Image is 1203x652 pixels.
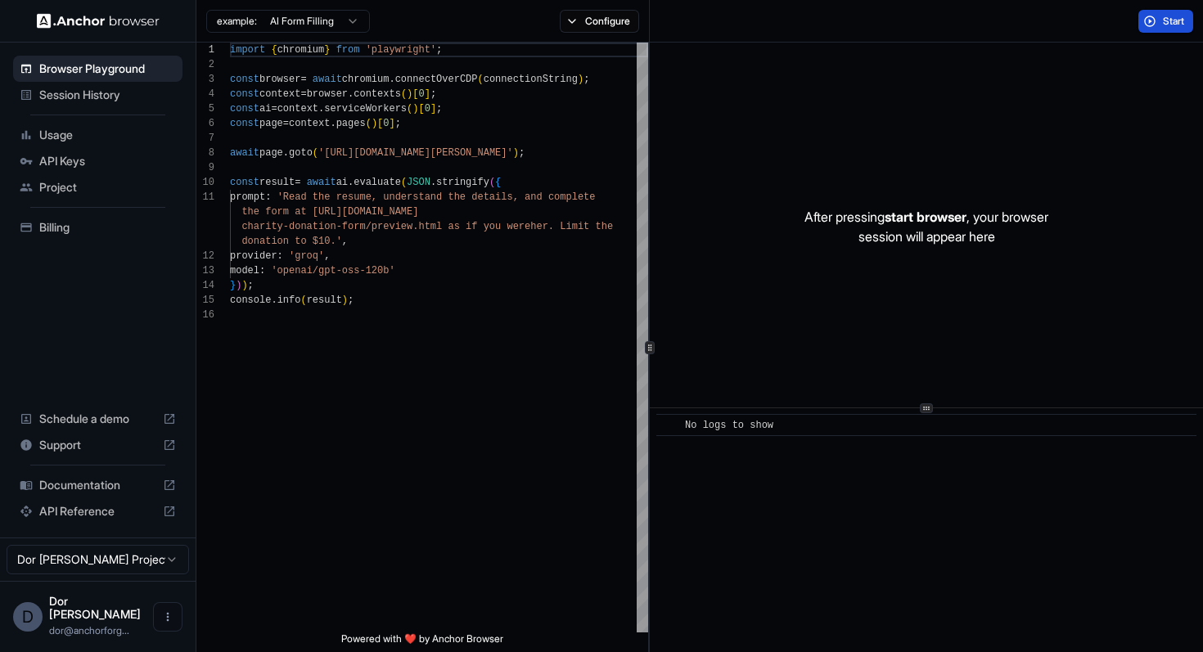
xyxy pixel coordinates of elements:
div: Schedule a demo [13,406,182,432]
span: ] [430,103,436,115]
span: browser [307,88,348,100]
span: donation to $10.' [241,236,341,247]
span: = [271,103,277,115]
span: Billing [39,219,176,236]
button: Open menu [153,602,182,632]
span: context [259,88,300,100]
span: ( [300,295,306,306]
span: , [342,236,348,247]
div: 15 [196,293,214,308]
span: ; [395,118,401,129]
span: ( [478,74,484,85]
span: = [283,118,289,129]
span: 0 [418,88,424,100]
span: connectOverCDP [395,74,478,85]
span: . [283,147,289,159]
span: { [495,177,501,188]
span: Powered with ❤️ by Anchor Browser [341,632,503,652]
span: . [330,118,336,129]
p: After pressing , your browser session will appear here [804,207,1048,246]
span: JSON [407,177,430,188]
span: await [230,147,259,159]
span: '[URL][DOMAIN_NAME][PERSON_NAME]' [318,147,513,159]
span: 0 [425,103,430,115]
span: const [230,88,259,100]
div: 1 [196,43,214,57]
span: const [230,177,259,188]
span: serviceWorkers [324,103,407,115]
div: 8 [196,146,214,160]
img: Anchor Logo [37,13,160,29]
span: ) [241,280,247,291]
span: ; [436,103,442,115]
div: Documentation [13,472,182,498]
div: Project [13,174,182,200]
span: evaluate [354,177,401,188]
span: Session History [39,87,176,103]
div: 12 [196,249,214,263]
span: ] [425,88,430,100]
span: const [230,103,259,115]
span: console [230,295,271,306]
span: browser [259,74,300,85]
span: chromium [342,74,390,85]
span: ] [389,118,394,129]
span: the form at [URL][DOMAIN_NAME] [241,206,418,218]
span: = [295,177,300,188]
span: ( [407,103,412,115]
span: ; [348,295,354,306]
span: ​ [665,417,673,434]
div: 10 [196,175,214,190]
span: await [313,74,342,85]
span: page [259,118,283,129]
span: } [324,44,330,56]
span: chromium [277,44,325,56]
div: 13 [196,263,214,278]
div: 11 [196,190,214,205]
span: Documentation [39,477,156,493]
div: Browser Playground [13,56,182,82]
span: ; [430,88,436,100]
span: from [336,44,360,56]
span: { [271,44,277,56]
span: const [230,74,259,85]
span: ( [366,118,372,129]
span: . [430,177,436,188]
button: Configure [560,10,639,33]
span: 'playwright' [366,44,436,56]
span: . [271,295,277,306]
span: 0 [383,118,389,129]
div: API Keys [13,148,182,174]
span: const [230,118,259,129]
span: , [324,250,330,262]
span: ( [401,88,407,100]
span: ) [342,295,348,306]
span: context [289,118,330,129]
span: prompt [230,191,265,203]
span: lete [572,191,596,203]
span: dor@anchorforge.io [49,624,129,636]
span: result [259,177,295,188]
div: 3 [196,72,214,87]
span: ai [336,177,348,188]
span: result [307,295,342,306]
span: : [265,191,271,203]
span: info [277,295,301,306]
span: ) [236,280,241,291]
div: 4 [196,87,214,101]
span: pages [336,118,366,129]
span: = [300,74,306,85]
span: ) [578,74,583,85]
span: ; [248,280,254,291]
span: import [230,44,265,56]
div: 14 [196,278,214,293]
span: ; [436,44,442,56]
span: goto [289,147,313,159]
span: API Reference [39,503,156,519]
span: provider [230,250,277,262]
div: 16 [196,308,214,322]
span: . [389,74,394,85]
span: 'openai/gpt-oss-120b' [271,265,394,277]
span: Dor Dankner [49,594,141,621]
span: ) [372,118,377,129]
